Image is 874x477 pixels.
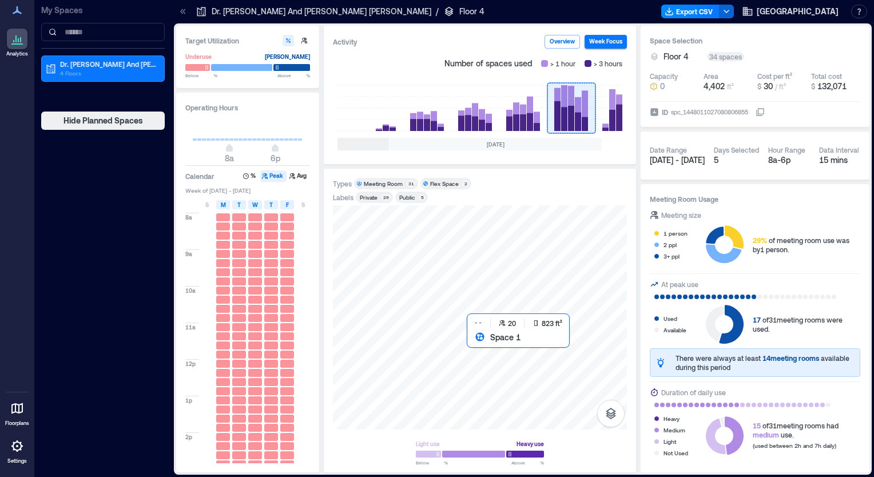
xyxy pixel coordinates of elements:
[360,193,378,201] div: Private
[704,81,725,91] span: 4,402
[7,458,27,464] p: Settings
[811,82,815,90] span: $
[753,315,860,333] div: of 31 meeting rooms were used.
[511,459,544,466] span: Above %
[185,102,310,113] h3: Operating Hours
[381,194,391,201] div: 29
[440,53,627,74] div: Number of spaces used
[819,145,859,154] div: Data Interval
[650,35,860,46] h3: Space Selection
[288,170,310,182] button: Avg
[185,186,310,194] span: Week of [DATE] - [DATE]
[650,155,705,165] span: [DATE] - [DATE]
[753,316,761,324] span: 17
[364,180,403,188] div: Meeting Room
[753,236,767,244] span: 29%
[768,154,810,166] div: 8a - 6p
[753,421,839,439] div: of 31 meeting rooms had use.
[775,82,786,90] span: / ft²
[185,51,212,62] div: Underuse
[6,50,28,57] p: Analytics
[212,6,431,17] p: Dr. [PERSON_NAME] And [PERSON_NAME] [PERSON_NAME]
[269,200,273,209] span: T
[436,6,439,17] p: /
[185,396,192,404] span: 1p
[185,72,217,79] span: Below %
[185,433,192,441] span: 2p
[661,279,698,290] div: At peak use
[650,81,699,92] button: 0
[419,194,426,201] div: 5
[2,395,33,430] a: Floorplans
[5,420,29,427] p: Floorplans
[252,200,258,209] span: W
[704,71,718,81] div: Area
[265,51,310,62] div: [PERSON_NAME]
[661,387,726,398] div: Duration of daily use
[753,236,860,254] div: of meeting room use was by 1 person .
[676,353,855,372] div: There were always at least available during this period
[753,442,836,449] span: (used between 2h and 7h daily)
[664,436,676,447] div: Light
[660,81,665,92] span: 0
[664,447,688,459] div: Not Used
[757,81,807,92] button: $ 30 / ft²
[545,35,580,49] button: Overview
[650,193,860,205] h3: Meeting Room Usage
[416,459,448,466] span: Below %
[550,58,575,69] span: > 1 hour
[406,180,416,187] div: 31
[661,5,720,18] button: Export CSV
[650,145,687,154] div: Date Range
[738,2,842,21] button: [GEOGRAPHIC_DATA]
[390,138,602,150] div: [DATE]
[594,58,622,69] span: > 3 hours
[757,71,792,81] div: Cost per ft²
[277,72,310,79] span: Above %
[286,200,289,209] span: F
[753,422,761,430] span: 15
[60,59,156,69] p: Dr. [PERSON_NAME] And [PERSON_NAME] [PERSON_NAME]
[664,51,702,62] button: Floor 4
[664,413,680,424] div: Heavy
[333,36,357,47] div: Activity
[416,438,440,450] div: Light use
[819,154,861,166] div: 15 mins
[185,213,192,221] span: 8a
[241,170,259,182] button: %
[662,106,668,118] span: ID
[757,82,761,90] span: $
[185,35,310,46] h3: Target Utilization
[517,438,544,450] div: Heavy use
[60,69,156,78] p: 4 Floors
[762,354,819,362] span: 14 meeting rooms
[664,239,677,251] div: 2 ppl
[185,287,196,295] span: 10a
[185,323,196,331] span: 11a
[301,200,305,209] span: S
[664,313,677,324] div: Used
[63,115,143,126] span: Hide Planned Spaces
[333,179,352,188] div: Types
[205,200,209,209] span: S
[650,71,678,81] div: Capacity
[3,25,31,61] a: Analytics
[757,6,839,17] span: [GEOGRAPHIC_DATA]
[333,193,353,202] div: Labels
[185,170,214,182] h3: Calendar
[399,193,415,201] div: Public
[664,228,688,239] div: 1 person
[753,431,779,439] span: medium
[768,145,805,154] div: Hour Range
[462,180,469,187] div: 2
[225,153,234,163] span: 8a
[221,200,226,209] span: M
[707,52,744,61] div: 34 spaces
[41,5,165,16] p: My Spaces
[185,250,192,258] span: 9a
[714,154,759,166] div: 5
[670,106,749,118] div: spc_1448011027080806855
[260,170,287,182] button: Peak
[41,112,165,130] button: Hide Planned Spaces
[661,209,701,221] div: Meeting size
